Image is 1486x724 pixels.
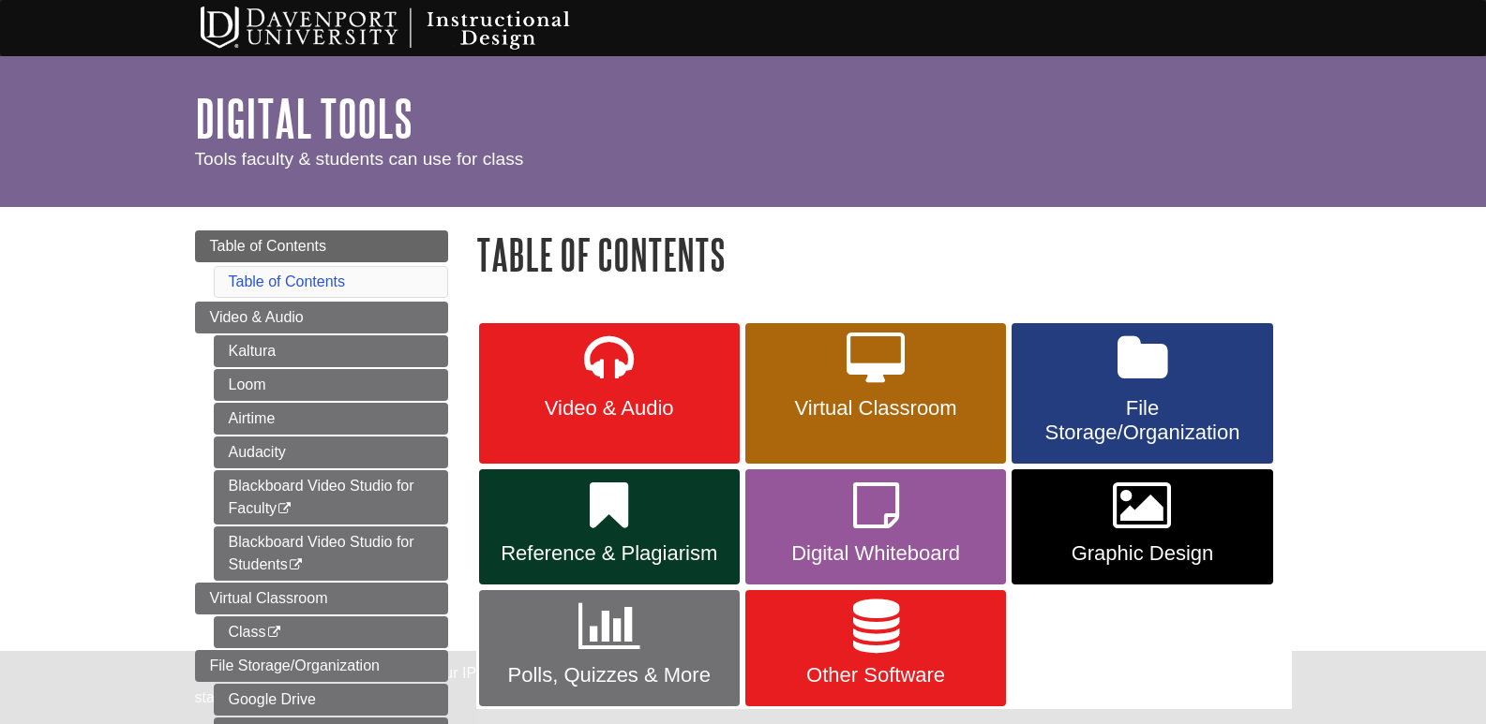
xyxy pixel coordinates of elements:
[493,396,726,421] span: Video & Audio
[476,230,1292,278] h1: Table of Contents
[479,590,740,706] a: Polls, Quizzes & More
[745,323,1006,464] a: Virtual Classroom
[210,309,304,325] span: Video & Audio
[195,583,448,614] a: Virtual Classroom
[214,526,448,581] a: Blackboard Video Studio for Students
[214,369,448,401] a: Loom
[1012,323,1272,464] a: File Storage/Organization
[195,650,448,682] a: File Storage/Organization
[759,541,992,566] span: Digital Whiteboard
[479,323,740,464] a: Video & Audio
[493,663,726,687] span: Polls, Quizzes & More
[745,590,1006,706] a: Other Software
[214,470,448,525] a: Blackboard Video Studio for Faculty
[214,684,448,716] a: Google Drive
[195,89,413,147] a: Digital Tools
[266,627,282,639] i: This link opens in a new window
[214,616,448,648] a: Class
[210,590,328,606] span: Virtual Classroom
[479,469,740,585] a: Reference & Plagiarism
[195,230,448,262] a: Table of Contents
[288,559,304,571] i: This link opens in a new window
[214,335,448,367] a: Kaltura
[1012,469,1272,585] a: Graphic Design
[759,663,992,687] span: Other Software
[277,503,293,515] i: This link opens in a new window
[210,658,380,673] span: File Storage/Organization
[186,5,636,52] img: Davenport University Instructional Design
[229,273,346,289] a: Table of Contents
[759,396,992,421] span: Virtual Classroom
[195,149,524,169] span: Tools faculty & students can use for class
[214,436,448,468] a: Audacity
[493,541,726,566] span: Reference & Plagiarism
[195,302,448,333] a: Video & Audio
[1026,541,1258,566] span: Graphic Design
[745,469,1006,585] a: Digital Whiteboard
[210,238,327,254] span: Table of Contents
[1026,396,1258,445] span: File Storage/Organization
[214,403,448,435] a: Airtime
